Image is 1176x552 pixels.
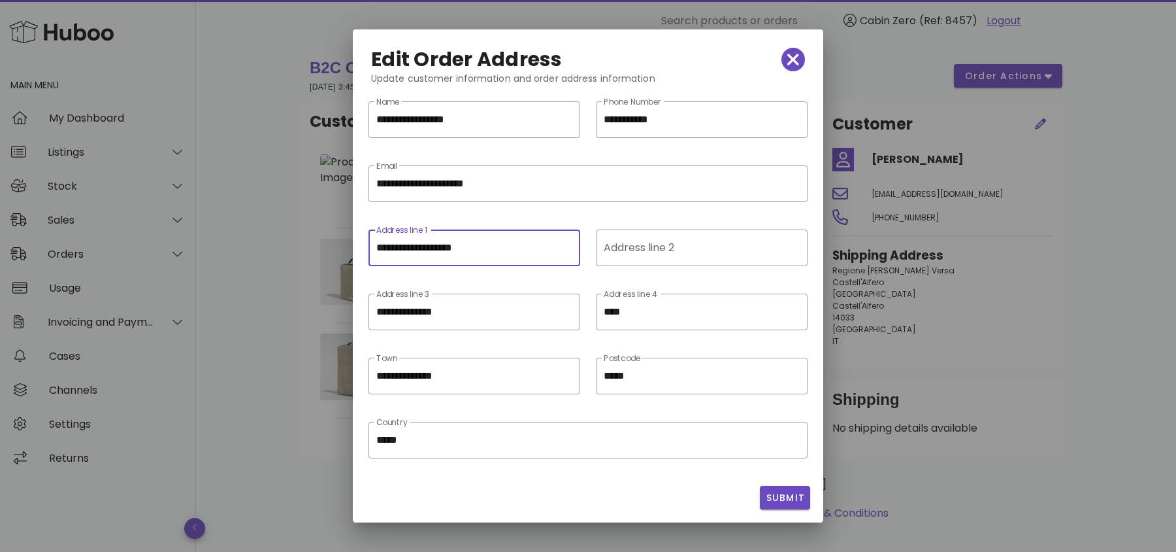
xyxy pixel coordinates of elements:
[604,354,640,364] label: Postcode
[376,418,408,428] label: Country
[604,290,658,300] label: Address line 4
[376,290,429,300] label: Address line 3
[604,97,662,107] label: Phone Number
[361,71,815,96] div: Update customer information and order address information
[765,491,805,505] span: Submit
[371,49,563,70] h2: Edit Order Address
[376,162,397,171] label: Email
[376,97,399,107] label: Name
[760,486,810,509] button: Submit
[376,354,397,364] label: Town
[376,226,427,235] label: Address line 1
